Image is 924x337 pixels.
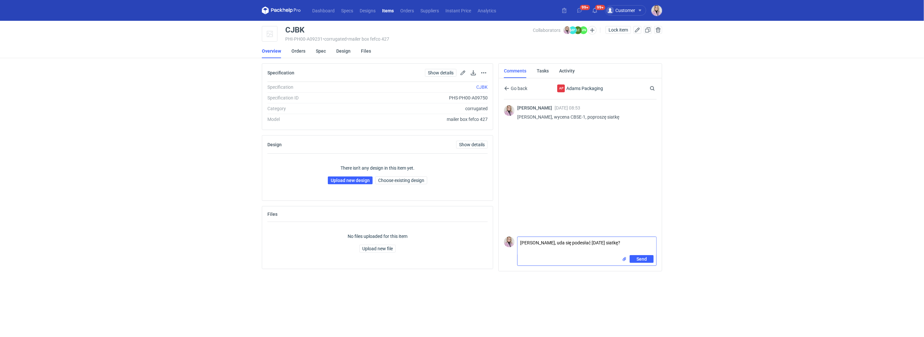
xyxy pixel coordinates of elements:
a: Files [361,44,371,58]
button: Edit spec [459,69,467,77]
button: Download specification [469,69,477,77]
button: Edit collaborators [588,26,597,34]
p: No files uploaded for this item [348,233,407,240]
button: Edit item [634,26,641,34]
a: Orders [291,44,305,58]
a: Design [336,44,351,58]
figcaption: ŁC [574,26,582,34]
h2: Design [267,142,282,147]
a: Analytics [474,6,499,14]
a: Upload new design [328,176,373,184]
a: Dashboard [309,6,338,14]
a: Instant Price [442,6,474,14]
a: Show details [425,69,456,77]
span: Collaborators [533,28,561,33]
img: Klaudia Wiśniewska [563,26,571,34]
span: [PERSON_NAME] [517,105,555,110]
a: Tasks [537,64,549,78]
div: Customer [606,6,635,14]
img: Klaudia Wiśniewska [651,5,662,16]
div: Specification ID [267,95,355,101]
button: Send [630,255,654,263]
span: Send [636,257,647,261]
button: Duplicate Item [644,26,652,34]
div: Adams Packaging [549,84,612,92]
input: Search [648,84,669,92]
span: Lock item [609,28,628,32]
a: Activity [559,64,575,78]
img: Klaudia Wiśniewska [504,237,515,247]
a: Suppliers [417,6,442,14]
textarea: [PERSON_NAME], uda się podesłać [DATE] siatkę? [518,237,656,255]
a: Overview [262,44,281,58]
div: PHI-PH00-A09231 [285,36,533,42]
figcaption: MP [569,26,577,34]
h2: Files [267,212,277,217]
a: CJBK [476,84,488,90]
div: PHS-PH00-A09750 [355,95,488,101]
span: Upload new file [362,246,393,251]
figcaption: AP [557,84,565,92]
div: corrugated [355,105,488,112]
span: • mailer box fefco 427 [347,36,389,42]
button: Lock item [606,26,631,34]
div: Specification [267,84,355,90]
img: Klaudia Wiśniewska [504,105,515,116]
a: Designs [356,6,379,14]
a: Items [379,6,397,14]
span: [DATE] 08:53 [555,105,580,110]
span: Go back [509,86,527,91]
a: Show details [456,141,488,149]
a: Comments [504,64,526,78]
a: Specs [338,6,356,14]
span: Choose existing design [378,178,424,183]
div: CJBK [285,26,304,34]
button: 99+ [574,5,585,16]
button: Customer [605,5,651,16]
h2: Specification [267,70,294,75]
div: Category [267,105,355,112]
button: Go back [504,84,528,92]
button: Choose existing design [375,176,427,184]
svg: Packhelp Pro [262,6,301,14]
div: Adams Packaging [557,84,565,92]
button: Upload new file [359,245,396,253]
button: Actions [480,69,488,77]
button: 99+ [590,5,600,16]
div: mailer box fefco 427 [355,116,488,123]
a: Orders [397,6,417,14]
p: [PERSON_NAME], wycena CBSE-1, poproszę siatkę [517,113,651,121]
figcaption: MN [580,26,587,34]
a: Spec [316,44,326,58]
span: • corrugated [323,36,347,42]
button: Delete item [654,26,662,34]
p: There isn't any design in this item yet. [340,165,415,171]
div: Model [267,116,355,123]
